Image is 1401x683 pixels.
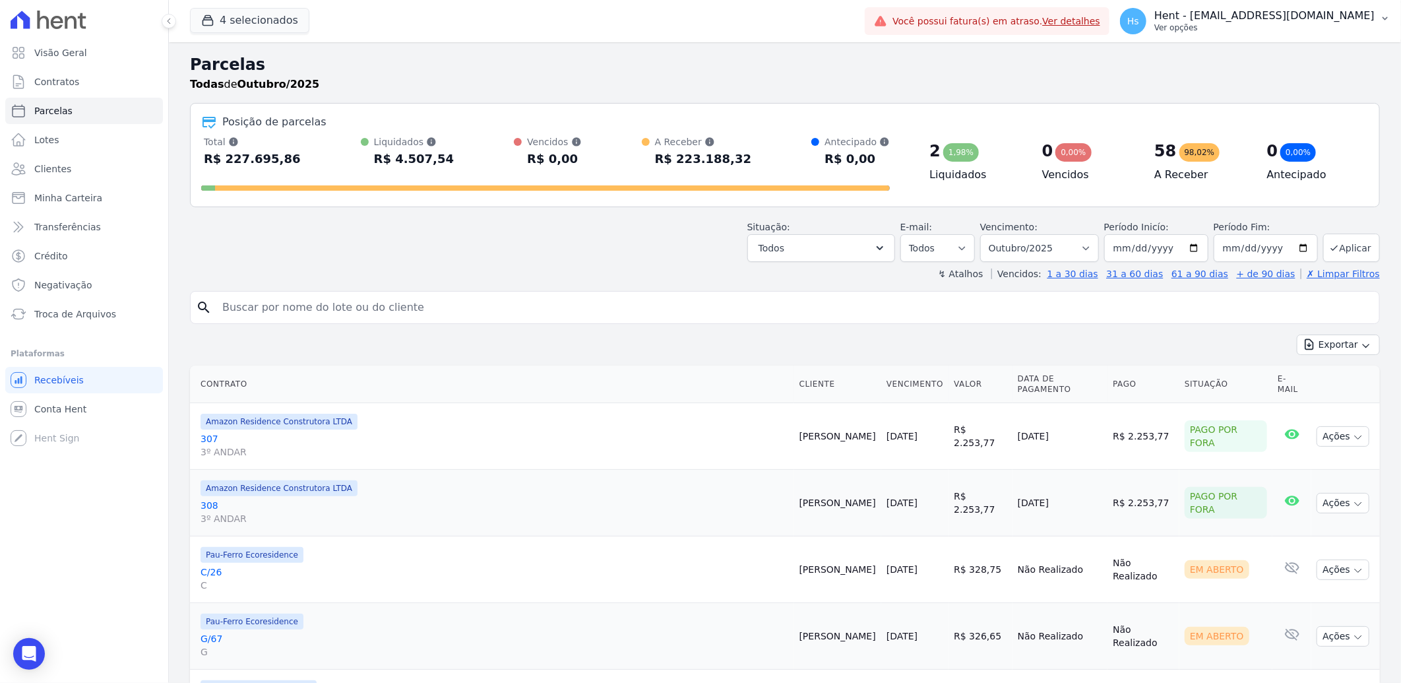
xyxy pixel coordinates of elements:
[1185,420,1267,452] div: Pago por fora
[34,220,101,234] span: Transferências
[900,222,933,232] label: E-mail:
[34,46,87,59] span: Visão Geral
[943,143,979,162] div: 1,98%
[190,8,309,33] button: 4 selecionados
[5,127,163,153] a: Lotes
[5,396,163,422] a: Conta Hent
[794,603,881,670] td: [PERSON_NAME]
[794,366,881,403] th: Cliente
[980,222,1038,232] label: Vencimento:
[190,78,224,90] strong: Todas
[1237,269,1295,279] a: + de 90 dias
[5,98,163,124] a: Parcelas
[949,366,1012,403] th: Valor
[190,53,1380,77] h2: Parcelas
[794,403,881,470] td: [PERSON_NAME]
[1214,220,1318,234] label: Período Fim:
[1107,366,1179,403] th: Pago
[825,135,890,148] div: Antecipado
[1042,16,1100,26] a: Ver detalhes
[204,148,301,170] div: R$ 227.695,86
[13,638,45,670] div: Open Intercom Messenger
[34,403,86,416] span: Conta Hent
[1127,16,1139,26] span: Hs
[34,75,79,88] span: Contratos
[929,141,941,162] div: 2
[1317,426,1369,447] button: Ações
[190,366,794,403] th: Contrato
[5,243,163,269] a: Crédito
[1317,493,1369,513] button: Ações
[5,185,163,211] a: Minha Carteira
[527,148,581,170] div: R$ 0,00
[201,414,358,430] span: Amazon Residence Construtora LTDA
[887,431,918,441] a: [DATE]
[1185,487,1267,519] div: Pago por fora
[201,645,789,659] span: G
[655,135,752,148] div: A Receber
[1104,222,1169,232] label: Período Inicío:
[201,632,789,659] a: G/67G
[794,470,881,537] td: [PERSON_NAME]
[1107,403,1179,470] td: R$ 2.253,77
[34,249,68,263] span: Crédito
[374,148,454,170] div: R$ 4.507,54
[5,214,163,240] a: Transferências
[237,78,320,90] strong: Outubro/2025
[747,234,895,262] button: Todos
[1179,366,1272,403] th: Situação
[949,470,1012,537] td: R$ 2.253,77
[1301,269,1380,279] a: ✗ Limpar Filtros
[1012,366,1107,403] th: Data de Pagamento
[190,77,319,92] p: de
[222,114,327,130] div: Posição de parcelas
[1154,9,1375,22] p: Hent - [EMAIL_ADDRESS][DOMAIN_NAME]
[938,269,983,279] label: ↯ Atalhos
[887,498,918,508] a: [DATE]
[5,156,163,182] a: Clientes
[1323,234,1380,262] button: Aplicar
[991,269,1042,279] label: Vencidos:
[201,445,789,459] span: 3º ANDAR
[1154,141,1176,162] div: 58
[5,301,163,327] a: Troca de Arquivos
[1297,335,1380,355] button: Exportar
[5,40,163,66] a: Visão Geral
[5,367,163,393] a: Recebíveis
[1012,603,1107,670] td: Não Realizado
[825,148,890,170] div: R$ 0,00
[1272,366,1311,403] th: E-mail
[759,240,784,256] span: Todos
[1012,403,1107,470] td: [DATE]
[214,294,1374,321] input: Buscar por nome do lote ou do cliente
[201,614,303,630] span: Pau-Ferro Ecoresidence
[887,631,918,641] a: [DATE]
[1042,167,1133,183] h4: Vencidos
[1154,22,1375,33] p: Ver opções
[1047,269,1098,279] a: 1 a 30 dias
[527,135,581,148] div: Vencidos
[1107,603,1179,670] td: Não Realizado
[1317,626,1369,647] button: Ações
[34,308,116,321] span: Troca de Arquivos
[1171,269,1228,279] a: 61 a 90 dias
[201,499,789,525] a: 3083º ANDAR
[794,537,881,603] td: [PERSON_NAME]
[1317,560,1369,580] button: Ações
[196,300,212,315] i: search
[201,432,789,459] a: 3073º ANDAR
[11,346,158,362] div: Plataformas
[201,512,789,525] span: 3º ANDAR
[1179,143,1220,162] div: 98,02%
[1107,470,1179,537] td: R$ 2.253,77
[1042,141,1053,162] div: 0
[1109,3,1401,40] button: Hs Hent - [EMAIL_ADDRESS][DOMAIN_NAME] Ver opções
[34,191,102,205] span: Minha Carteira
[201,480,358,496] span: Amazon Residence Construtora LTDA
[34,162,71,176] span: Clientes
[1185,560,1249,579] div: Em Aberto
[887,564,918,575] a: [DATE]
[892,15,1100,28] span: Você possui fatura(s) em atraso.
[1267,141,1278,162] div: 0
[1012,537,1107,603] td: Não Realizado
